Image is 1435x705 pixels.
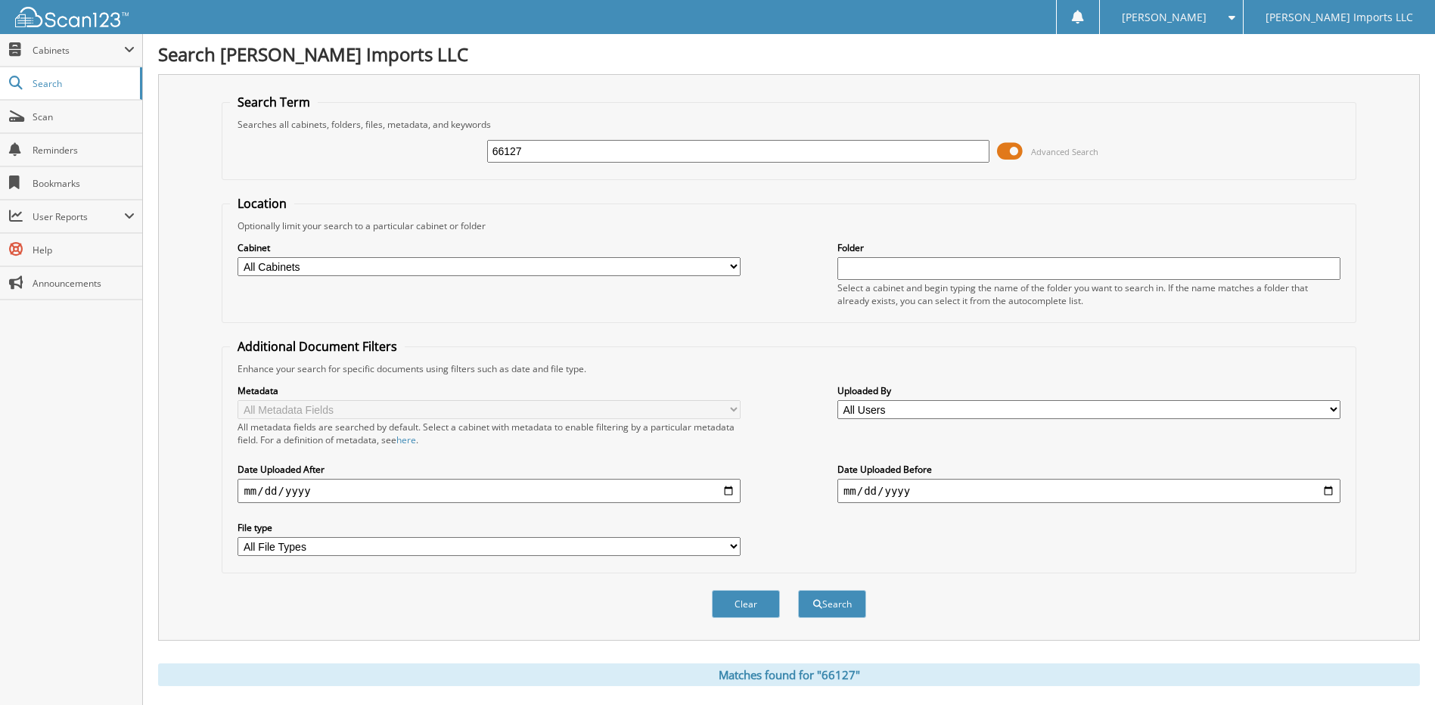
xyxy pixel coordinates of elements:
[230,362,1347,375] div: Enhance your search for specific documents using filters such as date and file type.
[33,110,135,123] span: Scan
[238,384,741,397] label: Metadata
[238,463,741,476] label: Date Uploaded After
[1122,13,1207,22] span: [PERSON_NAME]
[837,384,1340,397] label: Uploaded By
[158,663,1420,686] div: Matches found for "66127"
[230,94,318,110] legend: Search Term
[230,219,1347,232] div: Optionally limit your search to a particular cabinet or folder
[1031,146,1098,157] span: Advanced Search
[798,590,866,618] button: Search
[15,7,129,27] img: scan123-logo-white.svg
[1266,13,1413,22] span: [PERSON_NAME] Imports LLC
[837,281,1340,307] div: Select a cabinet and begin typing the name of the folder you want to search in. If the name match...
[33,44,124,57] span: Cabinets
[33,210,124,223] span: User Reports
[238,421,741,446] div: All metadata fields are searched by default. Select a cabinet with metadata to enable filtering b...
[837,463,1340,476] label: Date Uploaded Before
[712,590,780,618] button: Clear
[230,338,405,355] legend: Additional Document Filters
[837,241,1340,254] label: Folder
[238,479,741,503] input: start
[33,77,132,90] span: Search
[33,244,135,256] span: Help
[158,42,1420,67] h1: Search [PERSON_NAME] Imports LLC
[396,433,416,446] a: here
[238,521,741,534] label: File type
[33,277,135,290] span: Announcements
[33,177,135,190] span: Bookmarks
[33,144,135,157] span: Reminders
[230,118,1347,131] div: Searches all cabinets, folders, files, metadata, and keywords
[837,479,1340,503] input: end
[230,195,294,212] legend: Location
[238,241,741,254] label: Cabinet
